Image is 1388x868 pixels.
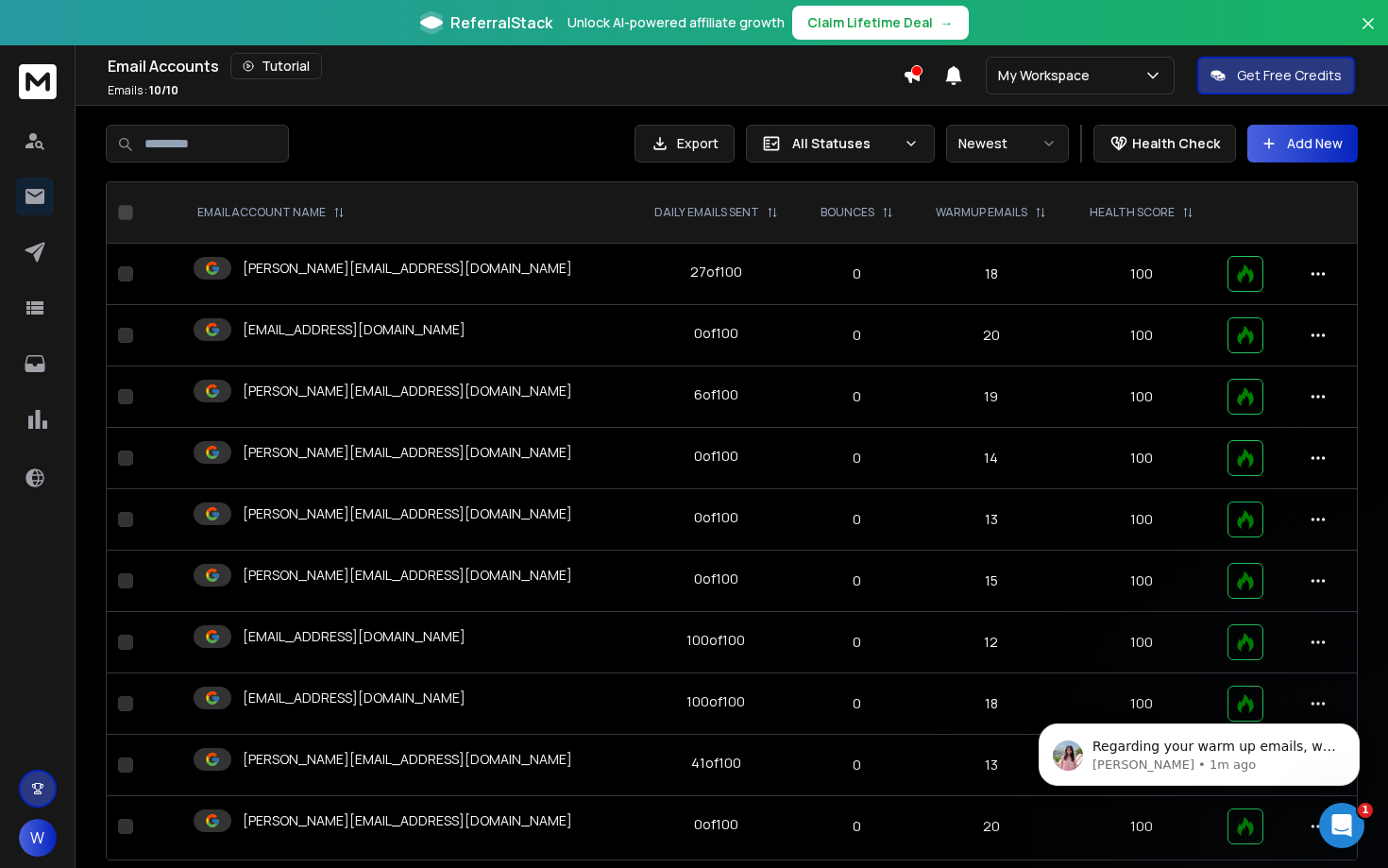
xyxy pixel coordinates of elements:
p: [EMAIL_ADDRESS][DOMAIN_NAME] [243,320,465,339]
button: Tutorial [230,53,322,79]
p: [PERSON_NAME][EMAIL_ADDRESS][DOMAIN_NAME] [243,504,572,523]
div: 0 of 100 [694,815,738,834]
span: 10 / 10 [149,82,178,98]
button: Health Check [1093,125,1236,162]
p: My Workspace [998,66,1097,85]
p: HEALTH SCORE [1090,205,1175,220]
button: Claim Lifetime Deal→ [792,6,969,40]
td: 100 [1068,796,1215,858]
p: 0 [812,633,903,652]
td: 100 [1068,551,1215,612]
td: 13 [914,489,1069,551]
p: BOUNCES [821,205,874,220]
button: Add New [1247,125,1358,162]
p: 0 [812,694,903,713]
div: 100 of 100 [686,631,745,650]
p: DAILY EMAILS SENT [654,205,759,220]
p: [PERSON_NAME][EMAIL_ADDRESS][DOMAIN_NAME] [243,750,572,769]
td: 18 [914,244,1069,305]
td: 20 [914,305,1069,366]
td: 100 [1068,612,1215,673]
div: 0 of 100 [694,447,738,466]
p: 0 [812,510,903,529]
div: 6 of 100 [694,385,738,404]
td: 100 [1068,244,1215,305]
p: Health Check [1132,134,1220,153]
div: 41 of 100 [691,754,741,773]
td: 15 [914,551,1069,612]
button: Export [635,125,735,162]
div: EMAIL ACCOUNT NAME [197,205,345,220]
div: 27 of 100 [690,263,742,281]
button: Close banner [1356,11,1380,57]
div: 100 of 100 [686,692,745,711]
p: 0 [812,817,903,836]
div: 0 of 100 [694,508,738,527]
p: [PERSON_NAME][EMAIL_ADDRESS][DOMAIN_NAME] [243,443,572,462]
button: Newest [946,125,1069,162]
td: 100 [1068,305,1215,366]
span: ReferralStack [450,11,552,34]
td: 13 [914,735,1069,796]
td: 100 [1068,366,1215,428]
td: 18 [914,673,1069,735]
p: [PERSON_NAME][EMAIL_ADDRESS][DOMAIN_NAME] [243,811,572,830]
div: 0 of 100 [694,324,738,343]
p: [EMAIL_ADDRESS][DOMAIN_NAME] [243,627,465,646]
p: 0 [812,387,903,406]
p: 0 [812,571,903,590]
p: Emails : [108,83,178,98]
p: [PERSON_NAME][EMAIL_ADDRESS][DOMAIN_NAME] [243,259,572,278]
iframe: Intercom notifications message [1010,684,1388,817]
p: [EMAIL_ADDRESS][DOMAIN_NAME] [243,689,465,707]
div: Email Accounts [108,53,903,79]
p: 0 [812,326,903,345]
p: 0 [812,264,903,283]
td: 100 [1068,489,1215,551]
iframe: Intercom live chat [1319,803,1364,848]
p: [PERSON_NAME][EMAIL_ADDRESS][DOMAIN_NAME] [243,382,572,400]
td: 100 [1068,428,1215,489]
p: [PERSON_NAME][EMAIL_ADDRESS][DOMAIN_NAME] [243,566,572,585]
p: 0 [812,756,903,774]
p: WARMUP EMAILS [936,205,1027,220]
p: 0 [812,449,903,468]
p: All Statuses [792,134,896,153]
td: 100 [1068,673,1215,735]
p: Unlock AI-powered affiliate growth [567,13,785,32]
button: W [19,819,57,857]
span: 1 [1358,803,1373,818]
td: 12 [914,612,1069,673]
button: Get Free Credits [1197,57,1355,94]
div: 0 of 100 [694,570,738,588]
span: → [940,13,954,32]
p: Get Free Credits [1237,66,1342,85]
td: 20 [914,796,1069,858]
td: 14 [914,428,1069,489]
td: 19 [914,366,1069,428]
